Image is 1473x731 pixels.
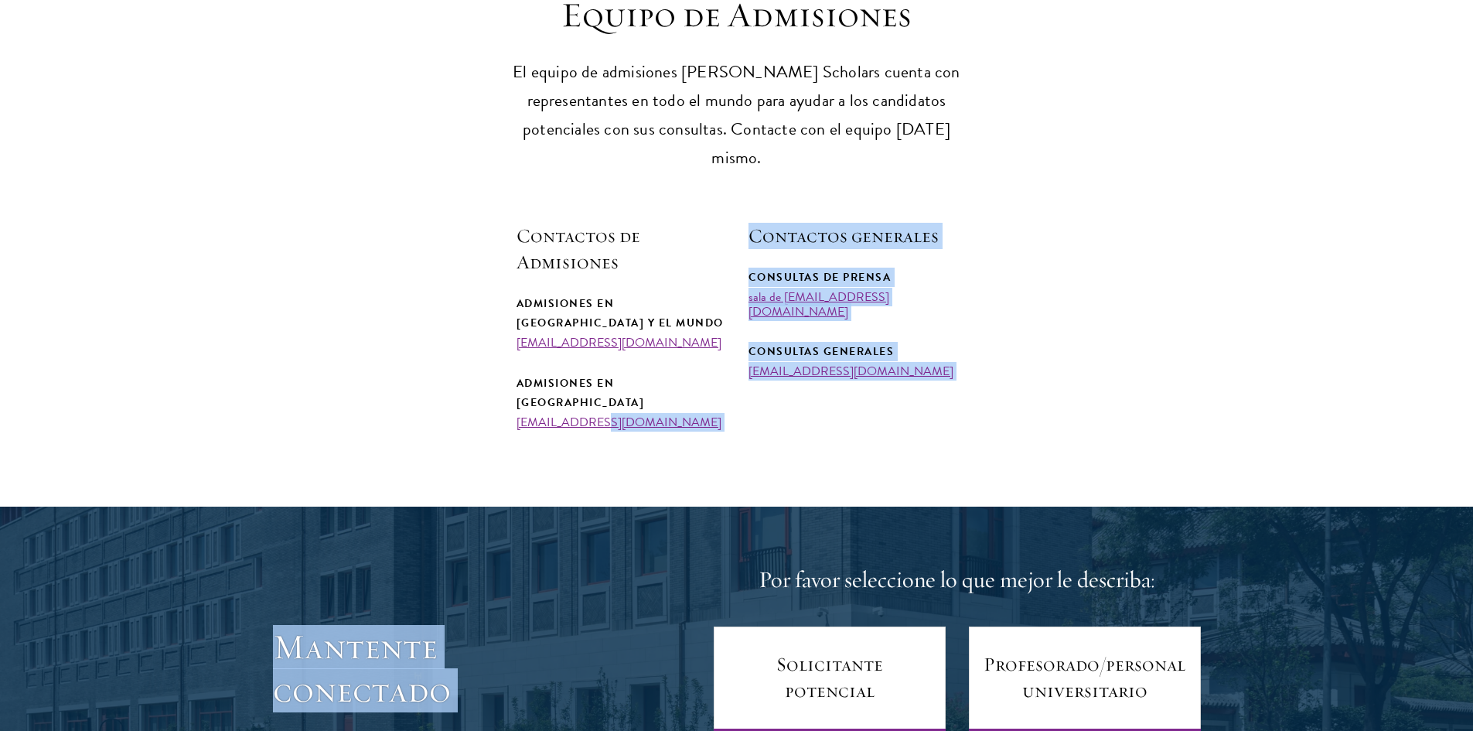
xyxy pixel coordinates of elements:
[748,224,939,248] font: Contactos generales
[517,224,640,274] font: Contactos de Admisiones
[273,625,451,712] font: Mantente conectado
[517,413,721,432] a: [EMAIL_ADDRESS][DOMAIN_NAME]
[517,333,721,352] a: [EMAIL_ADDRESS][DOMAIN_NAME]
[748,343,895,360] font: Consultas generales
[748,288,889,320] a: sala de [EMAIL_ADDRESS][DOMAIN_NAME]
[517,375,645,411] font: Admisiones en [GEOGRAPHIC_DATA]
[748,269,892,285] font: Consultas de prensa
[776,652,883,702] font: Solicitante potencial
[984,652,1185,702] font: Profesorado/personal universitario
[748,362,953,381] a: [EMAIL_ADDRESS][DOMAIN_NAME]
[759,565,1155,594] font: Por favor seleccione lo que mejor le describa:
[513,59,960,170] font: El equipo de admisiones [PERSON_NAME] Scholars cuenta con representantes en todo el mundo para ay...
[517,295,724,331] font: Admisiones en [GEOGRAPHIC_DATA] y el mundo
